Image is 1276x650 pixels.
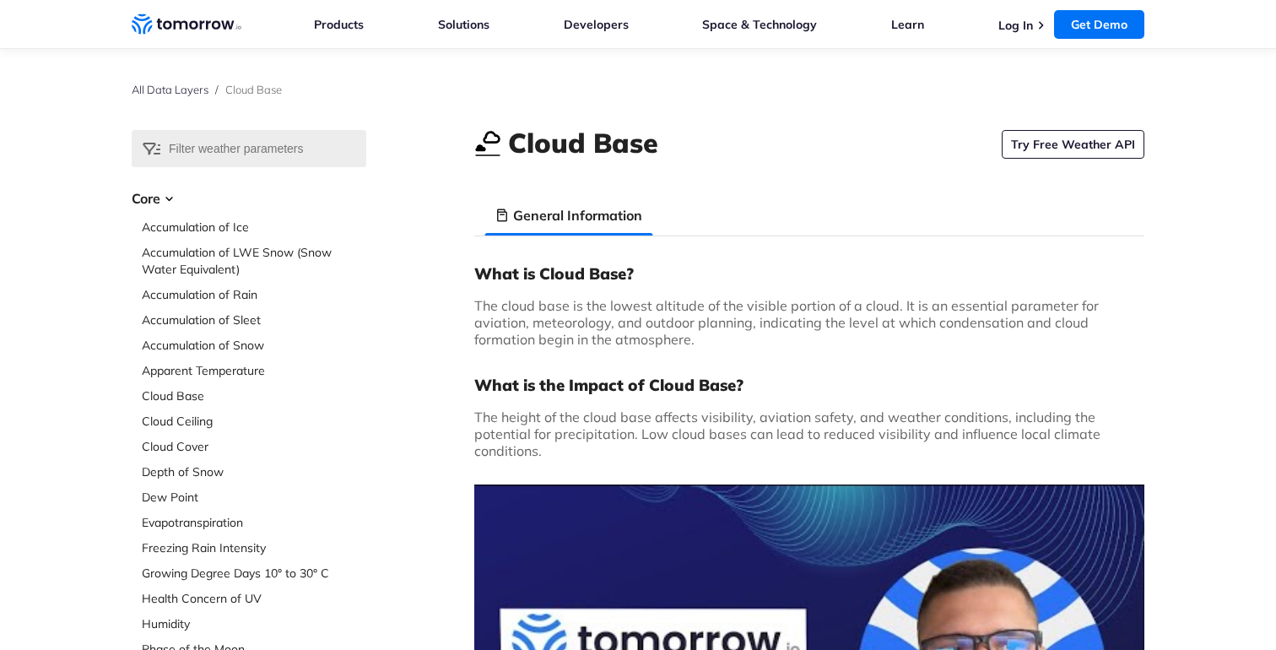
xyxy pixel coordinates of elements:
h3: What is the Impact of Cloud Base? [474,375,1144,395]
a: Developers [564,17,629,32]
a: Apparent Temperature [142,362,366,379]
h1: Cloud Base [508,124,658,161]
h3: What is Cloud Base? [474,263,1144,284]
a: Accumulation of Snow [142,337,366,354]
a: Products [314,17,364,32]
a: Learn [891,17,924,32]
a: Home link [132,12,241,37]
span: Cloud Base [225,83,282,96]
a: Accumulation of LWE Snow (Snow Water Equivalent) [142,244,366,278]
a: Get Demo [1054,10,1144,39]
a: Humidity [142,615,366,632]
a: Cloud Base [142,387,366,404]
a: Space & Technology [702,17,817,32]
a: Health Concern of UV [142,590,366,607]
a: Accumulation of Rain [142,286,366,303]
li: General Information [484,195,652,236]
input: Filter weather parameters [132,130,366,167]
a: Evapotranspiration [142,514,366,531]
a: Try Free Weather API [1002,130,1144,159]
a: Dew Point [142,489,366,506]
a: Cloud Ceiling [142,413,366,430]
a: Depth of Snow [142,463,366,480]
span: The cloud base is the lowest altitude of the visible portion of a cloud. It is an essential param... [474,297,1099,348]
a: Accumulation of Sleet [142,311,366,328]
a: Accumulation of Ice [142,219,366,236]
span: / [215,83,219,96]
span: The height of the cloud base affects visibility, aviation safety, and weather conditions, includi... [474,409,1100,459]
a: Log In [998,18,1033,33]
a: Freezing Rain Intensity [142,539,366,556]
h3: General Information [513,205,642,225]
a: Growing Degree Days 10° to 30° C [142,565,366,582]
a: All Data Layers [132,83,208,96]
a: Solutions [438,17,489,32]
a: Cloud Cover [142,438,366,455]
h3: Core [132,188,366,209]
